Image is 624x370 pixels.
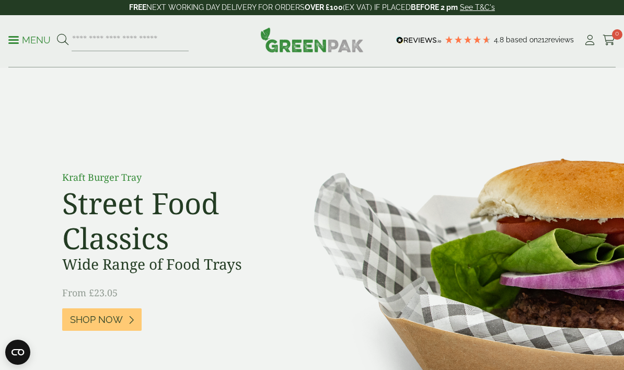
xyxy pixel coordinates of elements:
[5,340,30,365] button: Open CMP widget
[129,3,146,11] strong: FREE
[603,35,616,45] i: Cart
[62,186,297,256] h2: Street Food Classics
[583,35,596,45] i: My Account
[444,35,491,44] div: 4.79 Stars
[396,37,442,44] img: REVIEWS.io
[603,32,616,48] a: 0
[260,27,364,52] img: GreenPak Supplies
[460,3,495,11] a: See T&C's
[305,3,343,11] strong: OVER £100
[62,286,118,299] span: From £23.05
[506,36,538,44] span: Based on
[62,170,297,184] p: Kraft Burger Tray
[548,36,574,44] span: reviews
[8,34,51,44] a: Menu
[62,308,142,331] a: Shop Now
[612,29,622,40] span: 0
[494,36,506,44] span: 4.8
[8,34,51,47] p: Menu
[538,36,548,44] span: 212
[70,314,123,326] span: Shop Now
[62,256,297,273] h3: Wide Range of Food Trays
[411,3,458,11] strong: BEFORE 2 pm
